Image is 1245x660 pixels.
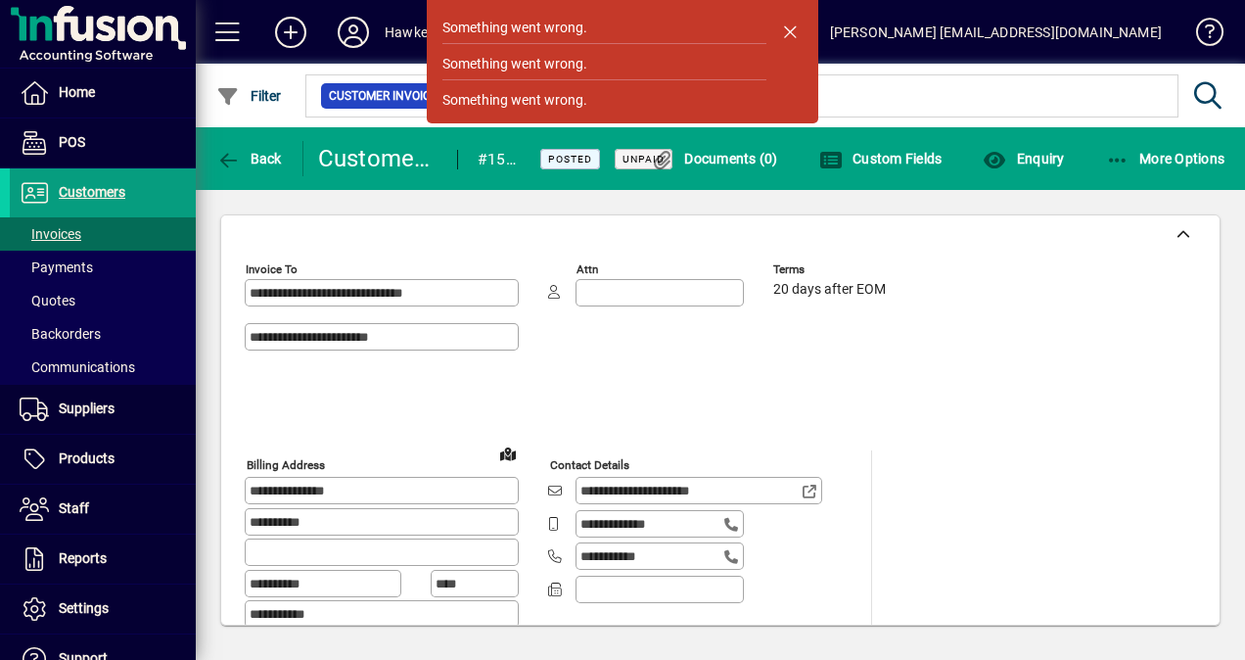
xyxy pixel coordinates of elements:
[329,86,438,106] span: Customer Invoice
[59,600,109,616] span: Settings
[10,118,196,167] a: POS
[10,317,196,351] a: Backorders
[10,435,196,484] a: Products
[830,17,1162,48] div: [PERSON_NAME] [EMAIL_ADDRESS][DOMAIN_NAME]
[59,184,125,200] span: Customers
[576,262,598,276] mat-label: Attn
[318,143,438,174] div: Customer Invoice
[59,550,107,566] span: Reports
[10,251,196,284] a: Payments
[259,15,322,50] button: Add
[646,141,783,176] button: Documents (0)
[478,144,516,175] div: #159637
[651,151,778,166] span: Documents (0)
[20,226,81,242] span: Invoices
[10,535,196,584] a: Reports
[814,141,947,176] button: Custom Fields
[10,385,196,434] a: Suppliers
[819,151,943,166] span: Custom Fields
[211,78,287,114] button: Filter
[385,17,677,48] div: Hawkes Bay Packaging and Cleaning Solutions
[20,259,93,275] span: Payments
[10,585,196,634] a: Settings
[59,450,115,466] span: Products
[773,282,886,298] span: 20 days after EOM
[10,69,196,118] a: Home
[10,217,196,251] a: Invoices
[322,15,385,50] button: Profile
[196,141,303,176] app-page-header-button: Back
[59,401,115,416] span: Suppliers
[492,438,524,469] a: View on map
[983,151,1064,166] span: Enquiry
[978,141,1069,176] button: Enquiry
[216,88,282,104] span: Filter
[216,151,282,166] span: Back
[20,293,75,308] span: Quotes
[59,500,89,516] span: Staff
[548,153,592,165] span: Posted
[59,84,95,100] span: Home
[1101,141,1230,176] button: More Options
[246,262,298,276] mat-label: Invoice To
[20,359,135,375] span: Communications
[211,141,287,176] button: Back
[1181,4,1221,68] a: Knowledge Base
[773,263,891,276] span: Terms
[622,153,665,165] span: Unpaid
[59,134,85,150] span: POS
[10,351,196,384] a: Communications
[10,284,196,317] a: Quotes
[20,326,101,342] span: Backorders
[10,485,196,534] a: Staff
[1106,151,1225,166] span: More Options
